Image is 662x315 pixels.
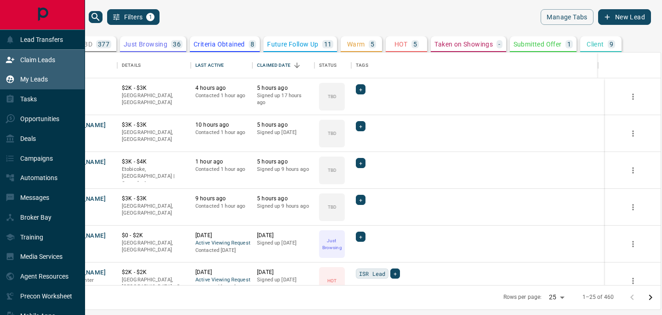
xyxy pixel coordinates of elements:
[328,204,337,210] p: TBD
[257,166,310,173] p: Signed up 9 hours ago
[434,41,493,47] p: Taken on Showings
[359,195,362,204] span: +
[567,41,571,47] p: 1
[122,52,141,78] div: Details
[356,52,368,78] div: Tags
[291,59,303,72] button: Sort
[626,237,640,251] button: more
[545,291,567,304] div: 25
[359,232,362,241] span: +
[195,247,248,254] p: Contacted [DATE]
[626,90,640,104] button: more
[89,11,103,23] button: search button
[314,52,351,78] div: Status
[195,268,248,276] p: [DATE]
[107,9,160,25] button: Filters1
[257,195,310,203] p: 5 hours ago
[195,92,248,99] p: Contacted 1 hour ago
[257,268,310,276] p: [DATE]
[122,268,186,276] p: $2K - $2K
[257,92,310,106] p: Signed up 17 hours ago
[626,163,640,177] button: more
[173,41,181,47] p: 36
[122,239,186,254] p: [GEOGRAPHIC_DATA], [GEOGRAPHIC_DATA]
[626,200,640,214] button: more
[257,129,310,136] p: Signed up [DATE]
[195,84,248,92] p: 4 hours ago
[514,41,562,47] p: Submitted Offer
[359,85,362,94] span: +
[626,274,640,288] button: more
[257,158,310,166] p: 5 hours ago
[191,52,252,78] div: Last Active
[122,92,186,106] p: [GEOGRAPHIC_DATA], [GEOGRAPHIC_DATA]
[122,166,186,187] p: Toronto
[122,121,186,129] p: $3K - $3K
[319,52,337,78] div: Status
[626,127,640,140] button: more
[122,158,186,166] p: $3K - $4K
[195,158,248,166] p: 1 hour ago
[122,232,186,239] p: $0 - $2K
[195,195,248,203] p: 9 hours ago
[347,41,365,47] p: Warm
[390,268,400,279] div: +
[194,41,245,47] p: Criteria Obtained
[122,129,186,143] p: [GEOGRAPHIC_DATA], [GEOGRAPHIC_DATA]
[351,52,598,78] div: Tags
[356,195,365,205] div: +
[356,121,365,131] div: +
[610,41,613,47] p: 9
[327,277,337,284] p: HOT
[195,166,248,173] p: Contacted 1 hour ago
[498,41,500,47] p: -
[582,293,614,301] p: 1–25 of 460
[257,239,310,247] p: Signed up [DATE]
[195,239,248,247] span: Active Viewing Request
[328,130,337,137] p: TBD
[257,84,310,92] p: 5 hours ago
[267,41,318,47] p: Future Follow Up
[53,52,117,78] div: Name
[257,52,291,78] div: Claimed Date
[328,167,337,174] p: TBD
[122,276,186,291] p: East End, Toronto
[257,121,310,129] p: 5 hours ago
[413,41,417,47] p: 5
[503,293,542,301] p: Rows per page:
[122,84,186,92] p: $2K - $3K
[641,288,660,307] button: Go to next page
[598,9,651,25] button: New Lead
[195,203,248,210] p: Contacted 1 hour ago
[195,129,248,136] p: Contacted 1 hour ago
[324,41,332,47] p: 11
[394,41,408,47] p: HOT
[541,9,593,25] button: Manage Tabs
[195,284,248,291] p: Contacted [DATE]
[117,52,191,78] div: Details
[257,232,310,239] p: [DATE]
[359,269,385,278] span: ISR Lead
[257,276,310,284] p: Signed up [DATE]
[195,52,224,78] div: Last Active
[147,14,154,20] span: 1
[251,41,254,47] p: 8
[122,195,186,203] p: $3K - $3K
[356,232,365,242] div: +
[359,122,362,131] span: +
[257,203,310,210] p: Signed up 9 hours ago
[252,52,314,78] div: Claimed Date
[371,41,374,47] p: 5
[80,41,92,47] p: TBD
[98,41,109,47] p: 377
[328,93,337,100] p: TBD
[587,41,604,47] p: Client
[195,232,248,239] p: [DATE]
[124,41,167,47] p: Just Browsing
[195,276,248,284] span: Active Viewing Request
[320,237,344,251] p: Just Browsing
[359,158,362,168] span: +
[394,269,397,278] span: +
[356,84,365,94] div: +
[356,158,365,168] div: +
